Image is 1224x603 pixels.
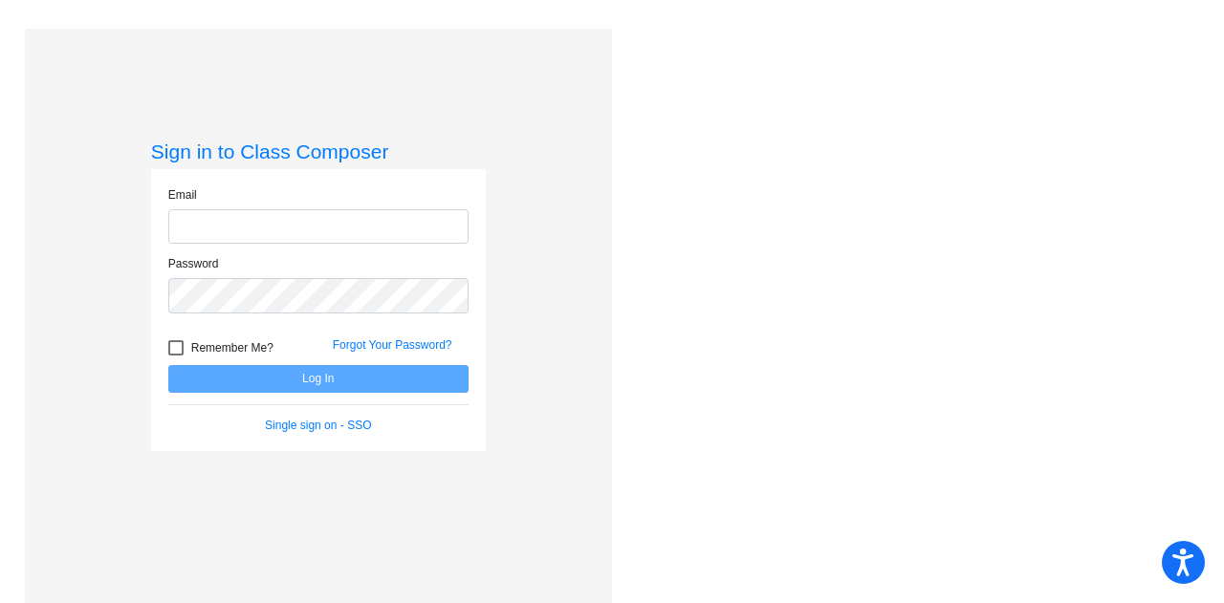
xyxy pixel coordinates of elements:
[151,140,486,163] h3: Sign in to Class Composer
[168,365,469,393] button: Log In
[265,419,371,432] a: Single sign on - SSO
[191,336,273,359] span: Remember Me?
[333,338,452,352] a: Forgot Your Password?
[168,186,197,204] label: Email
[168,255,219,272] label: Password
